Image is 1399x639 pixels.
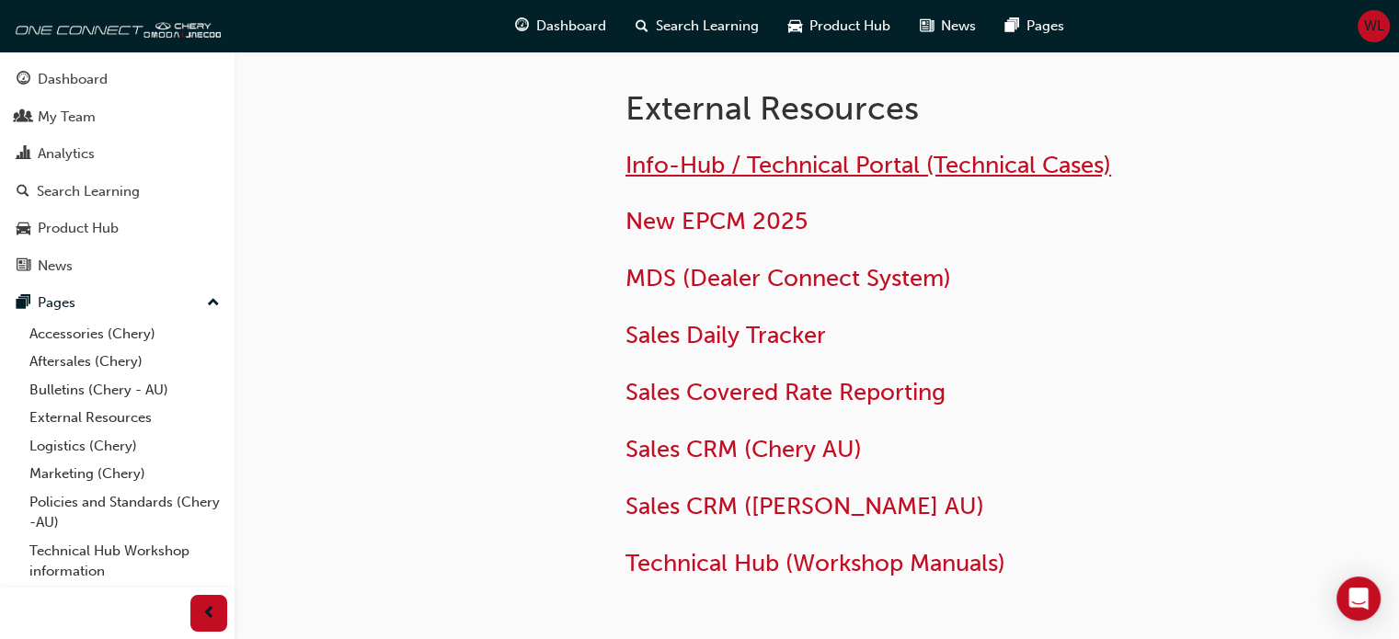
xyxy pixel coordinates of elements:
a: Sales CRM ([PERSON_NAME] AU) [625,492,984,520]
a: My Team [7,100,227,134]
span: car-icon [17,221,30,237]
span: up-icon [207,291,220,315]
span: news-icon [920,15,934,38]
span: chart-icon [17,146,30,163]
div: Product Hub [38,218,119,239]
a: car-iconProduct Hub [774,7,905,45]
span: news-icon [17,258,30,275]
a: Product Hub [7,211,227,245]
a: Technical Hub Workshop information [22,537,227,586]
span: pages-icon [1005,15,1019,38]
a: Bulletins (Chery - AU) [22,376,227,405]
span: pages-icon [17,295,30,312]
a: pages-iconPages [991,7,1079,45]
span: search-icon [636,15,648,38]
button: DashboardMy TeamAnalyticsSearch LearningProduct HubNews [7,59,227,286]
a: news-iconNews [905,7,991,45]
a: Logistics (Chery) [22,432,227,461]
span: Product Hub [809,16,890,37]
img: oneconnect [9,7,221,44]
a: New EPCM 2025 [625,207,808,235]
a: External Resources [22,404,227,432]
button: Pages [7,286,227,320]
span: search-icon [17,184,29,200]
span: prev-icon [202,602,216,625]
a: Info-Hub / Technical Portal (Technical Cases) [625,151,1111,179]
div: Dashboard [38,69,108,90]
span: guage-icon [17,72,30,88]
h1: External Resources [625,88,1229,129]
a: guage-iconDashboard [500,7,621,45]
span: people-icon [17,109,30,126]
a: Aftersales (Chery) [22,348,227,376]
a: Sales Daily Tracker [625,321,826,349]
div: My Team [38,107,96,128]
div: Open Intercom Messenger [1336,576,1381,621]
a: Accessories (Chery) [22,320,227,348]
div: Pages [38,292,75,314]
span: car-icon [788,15,802,38]
div: Search Learning [37,181,140,202]
a: Sales Covered Rate Reporting [625,378,946,406]
span: guage-icon [515,15,529,38]
button: WL [1358,10,1390,42]
span: WL [1364,16,1384,37]
a: Policies and Standards (Chery -AU) [22,488,227,537]
a: Dashboard [7,63,227,97]
a: All Pages [22,586,227,614]
span: News [941,16,976,37]
a: Search Learning [7,175,227,209]
span: Search Learning [656,16,759,37]
a: MDS (Dealer Connect System) [625,264,951,292]
div: Analytics [38,143,95,165]
a: Sales CRM (Chery AU) [625,435,862,463]
a: News [7,249,227,283]
a: Analytics [7,137,227,171]
a: Marketing (Chery) [22,460,227,488]
span: Pages [1026,16,1064,37]
a: Technical Hub (Workshop Manuals) [625,549,1005,577]
div: News [38,256,73,277]
span: Dashboard [536,16,606,37]
a: search-iconSearch Learning [621,7,774,45]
